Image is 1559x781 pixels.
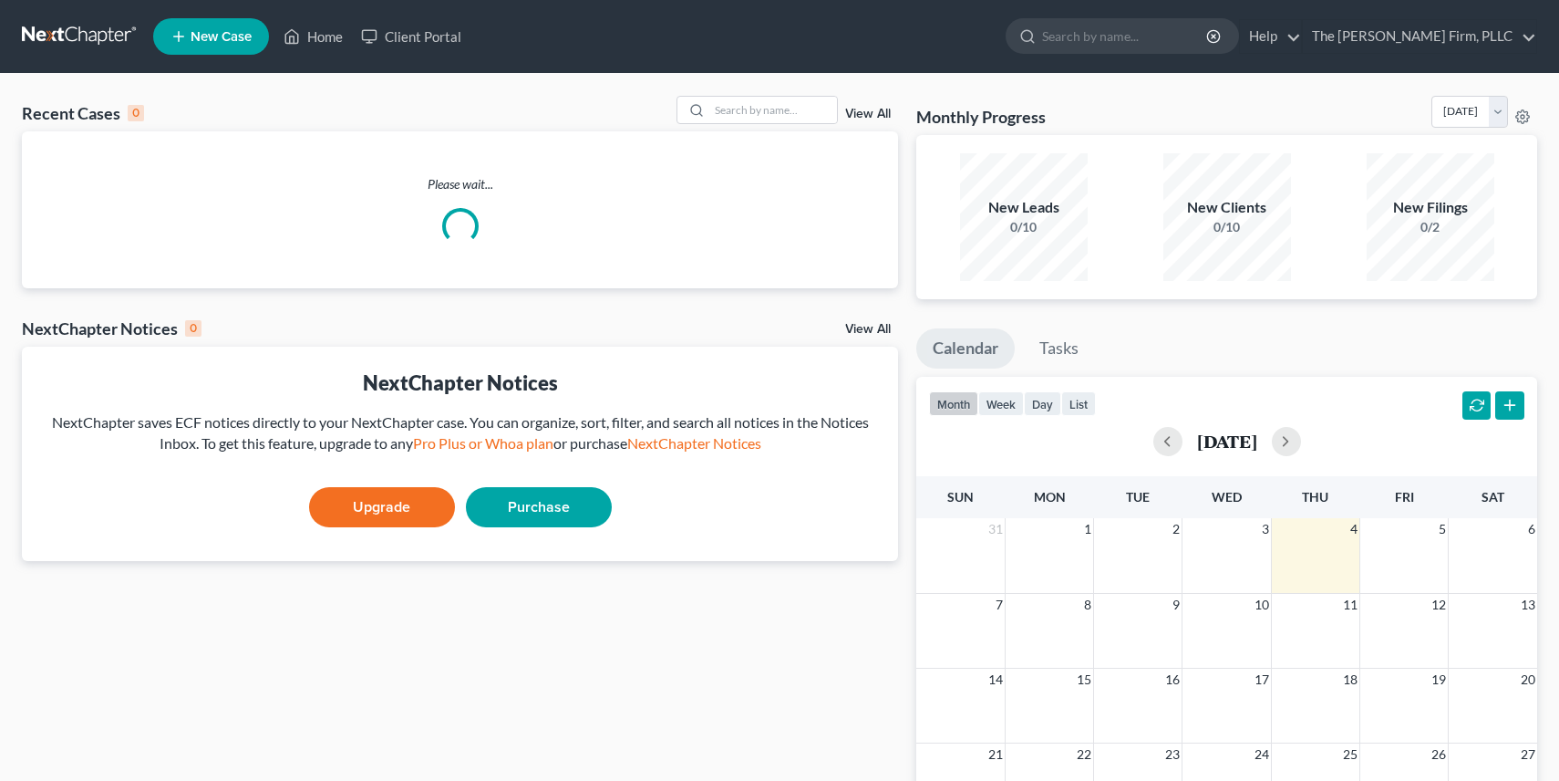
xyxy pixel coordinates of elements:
span: 4 [1348,518,1359,540]
div: NextChapter saves ECF notices directly to your NextChapter case. You can organize, sort, filter, ... [36,412,883,454]
span: 25 [1341,744,1359,765]
button: month [929,391,978,416]
span: 1 [1082,518,1093,540]
span: 9 [1171,594,1182,616]
span: Thu [1302,489,1328,505]
span: 16 [1163,669,1182,691]
span: Sun [947,489,974,505]
span: 2 [1171,518,1182,540]
span: 7 [994,594,1005,616]
span: 23 [1163,744,1182,765]
span: 19 [1430,669,1448,691]
span: 26 [1430,744,1448,765]
div: 0/10 [960,218,1088,236]
div: Recent Cases [22,102,144,124]
a: NextChapter Notices [627,434,761,452]
span: 21 [986,744,1005,765]
span: 5 [1437,518,1448,540]
a: The [PERSON_NAME] Firm, PLLC [1303,20,1536,53]
div: 0/2 [1367,218,1494,236]
p: Please wait... [22,175,898,193]
span: Fri [1395,489,1414,505]
span: Sat [1482,489,1504,505]
a: Client Portal [352,20,470,53]
a: Calendar [916,328,1015,369]
a: View All [845,108,891,120]
span: 27 [1519,744,1537,765]
a: Upgrade [309,487,455,527]
div: New Leads [960,197,1088,218]
button: day [1024,391,1061,416]
button: list [1061,391,1096,416]
input: Search by name... [709,97,837,123]
span: 22 [1075,744,1093,765]
span: 20 [1519,669,1537,691]
span: 12 [1430,594,1448,616]
span: 13 [1519,594,1537,616]
span: 10 [1253,594,1271,616]
span: 17 [1253,669,1271,691]
a: Purchase [466,487,612,527]
a: View All [845,323,891,336]
div: New Filings [1367,197,1494,218]
span: 6 [1526,518,1537,540]
span: 18 [1341,669,1359,691]
a: Home [274,20,352,53]
div: 0/10 [1163,218,1291,236]
h2: [DATE] [1197,432,1257,451]
span: 14 [986,669,1005,691]
div: 0 [185,320,201,337]
input: Search by name... [1042,19,1209,53]
button: week [978,391,1024,416]
div: NextChapter Notices [36,369,883,397]
span: Wed [1212,489,1242,505]
a: Help [1240,20,1301,53]
span: 3 [1260,518,1271,540]
a: Tasks [1023,328,1095,369]
span: 24 [1253,744,1271,765]
span: 15 [1075,669,1093,691]
h3: Monthly Progress [916,106,1046,128]
span: 31 [986,518,1005,540]
div: New Clients [1163,197,1291,218]
div: 0 [128,105,144,121]
span: New Case [191,30,252,44]
span: Mon [1034,489,1066,505]
span: Tue [1126,489,1150,505]
span: 11 [1341,594,1359,616]
a: Pro Plus or Whoa plan [413,434,553,452]
div: NextChapter Notices [22,318,201,339]
span: 8 [1082,594,1093,616]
